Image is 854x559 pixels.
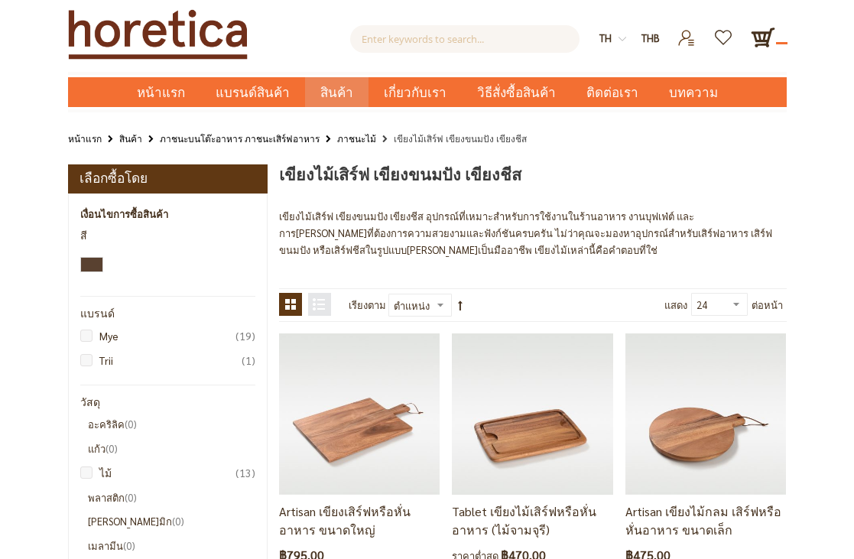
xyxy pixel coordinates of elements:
[88,538,255,554] li: เมลามีน
[160,130,320,147] a: ภาชนะบนโต๊ะอาหาร ภาชนะเสิร์ฟอาหาร
[279,293,302,316] strong: ตาราง
[80,230,255,242] div: สี
[384,77,446,109] span: เกี่ยวกับเรา
[586,77,638,109] span: ติดต่อเรา
[137,83,185,102] span: หน้าแรก
[122,77,200,107] a: หน้าแรก
[625,503,781,538] a: Artisan เขียงไม้กลม เสิร์ฟหรือหั่นอาหาร ขนาดเล็ก
[349,293,386,317] label: เรียงตาม
[80,308,255,320] div: แบรนด์
[706,25,743,38] a: รายการโปรด
[664,298,687,311] span: แสดง
[80,168,148,190] strong: เลือกซื้อโดย
[279,406,440,419] a: Artisan เขียงเสิร์ฟหรือหั่นอาหาร ขนาดใหญ่
[305,77,369,107] a: สินค้า
[125,491,137,504] span: 0
[88,489,255,506] li: พลาสติก
[88,513,255,530] li: [PERSON_NAME]มิก
[571,77,654,107] a: ติดต่อเรา
[123,539,135,552] span: 0
[235,464,255,481] span: 13
[641,31,660,44] span: THB
[88,327,255,344] a: Mye19
[625,333,787,495] img: Artisan เขียงไม้กลม เสิร์ฟหรือหั่นอาหาร ขนาดเล็ก
[669,77,718,109] span: บทความ
[279,503,411,538] a: Artisan เขียงเสิร์ฟหรือหั่นอาหาร ขนาดใหญ่
[279,162,521,187] span: เขียงไม้เสิร์ฟ เขียงขนมปัง เขียงชีส
[242,352,255,369] span: 1
[119,130,142,147] a: สินค้า
[235,327,255,344] span: 19
[752,293,783,317] span: ต่อหน้า
[88,416,255,433] li: อะคริลิค
[452,333,613,495] img: Tablet เขียงไม้เสิร์ฟหรือหั่นอาหาร (ไม้จามจุรี)
[599,31,612,44] span: th
[619,35,626,43] img: dropdown-icon.svg
[452,503,596,538] a: Tablet เขียงไม้เสิร์ฟหรือหั่นอาหาร (ไม้จามจุรี)
[477,77,556,109] span: วิธีสั่งซื้อสินค้า
[88,352,255,369] a: Trii1
[320,77,353,109] span: สินค้า
[337,130,376,147] a: ภาชนะไม้
[125,418,137,431] span: 0
[80,206,168,223] strong: เงื่อนไขการซื้อสินค้า
[462,77,571,107] a: วิธีสั่งซื้อสินค้า
[88,440,255,457] li: แก้ว
[625,406,787,419] a: Artisan เขียงไม้กลม เสิร์ฟหรือหั่นอาหาร ขนาดเล็ก
[80,397,255,408] div: วัสดุ
[452,406,613,419] a: Tablet เขียงไม้เสิร์ฟหรือหั่นอาหาร (ไม้จามจุรี)
[394,132,527,145] strong: เขียงไม้เสิร์ฟ เขียงขนมปัง เขียงชีส
[654,77,733,107] a: บทความ
[88,464,255,481] a: ไม้13
[200,77,305,107] a: แบรนด์สินค้า
[279,333,440,495] img: Artisan เขียงเสิร์ฟหรือหั่นอาหาร ขนาดใหญ่
[279,208,787,258] div: เขียงไม้เสิร์ฟ เขียงขนมปัง เขียงชีส อุปกรณ์ที่เหมาะสำหรับการใช้งานในร้านอาหาร งานบุฟเฟ่ต์ และการ[...
[369,77,462,107] a: เกี่ยวกับเรา
[172,515,184,528] span: 0
[68,130,102,147] a: หน้าแรก
[216,77,290,109] span: แบรนด์สินค้า
[668,25,706,38] a: เข้าสู่ระบบ
[106,442,118,455] span: 0
[68,9,248,60] img: Horetica.com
